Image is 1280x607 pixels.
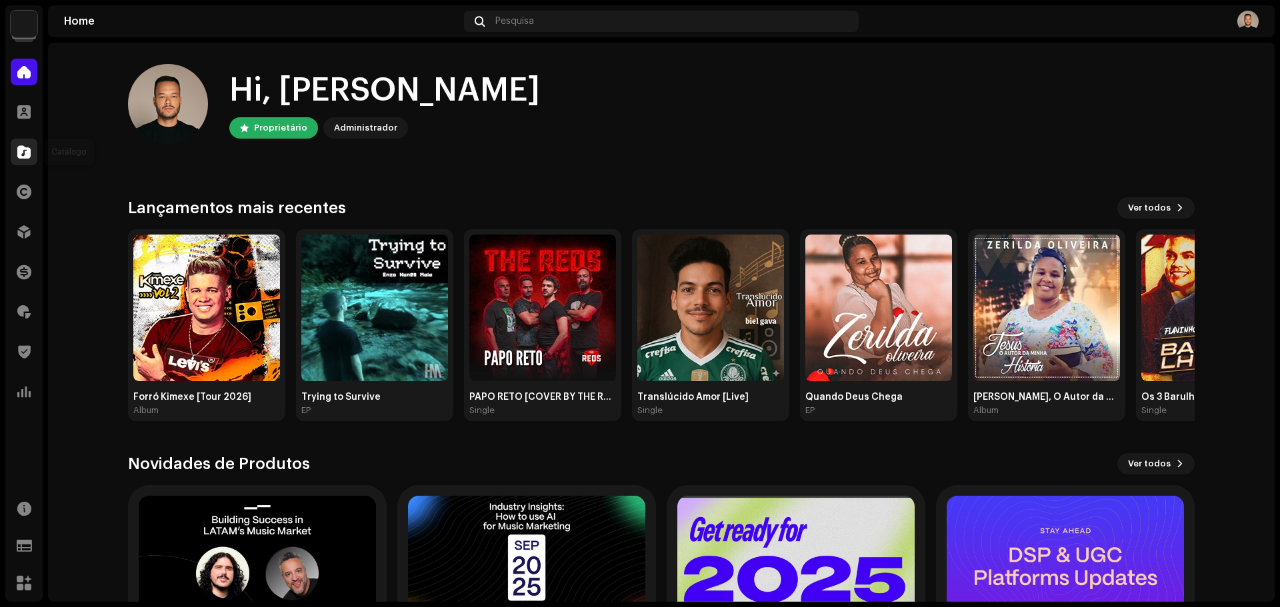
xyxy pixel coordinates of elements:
h3: Lançamentos mais recentes [128,197,346,219]
img: 1eb9de5b-5a70-4cf0-903c-4e486785bb23 [128,64,208,144]
div: Administrador [334,120,397,136]
span: Ver todos [1128,450,1171,477]
div: Album [133,405,159,416]
div: Album [973,405,999,416]
img: f133231a-3394-4fd7-885f-cc3d633bf73b [637,235,784,381]
div: Translúcido Amor [Live] [637,392,784,402]
div: Single [637,405,663,416]
div: Hi, [PERSON_NAME] [229,69,540,112]
div: PAPO RETO [COVER BY THE REDS] [469,392,616,402]
div: EP [805,405,815,416]
div: Quando Deus Chega [805,392,952,402]
img: e3704671-4917-4352-88a1-d2fdb936bf3d [805,235,952,381]
h3: Novidades de Produtos [128,453,310,474]
div: Single [1141,405,1167,416]
div: EP [301,405,311,416]
div: Proprietário [254,120,307,136]
img: 1cf725b2-75a2-44e7-8fdf-5f1256b3d403 [11,11,37,37]
button: Ver todos [1117,453,1195,474]
img: 00fb097b-0645-420b-b3f9-d8bdec4f2c36 [469,235,616,381]
div: Forró Kimexe [Tour 2026] [133,392,280,402]
img: cefffec0-0556-4ab0-9a9e-6f95e809df24 [133,235,280,381]
span: Ver todos [1128,195,1171,221]
div: [PERSON_NAME], O Autor da Minha História [973,392,1120,402]
button: Ver todos [1117,197,1195,219]
img: 1eb9de5b-5a70-4cf0-903c-4e486785bb23 [1237,11,1259,32]
div: Trying to Survive [301,392,448,402]
span: Pesquisa [495,16,534,27]
div: Home [64,16,459,27]
img: a31319a2-9d8e-4b83-b9cd-3ccb6a42e52c [301,235,448,381]
img: 908be531-cf47-41ba-8287-aa2dcd6bc922 [973,235,1120,381]
div: Single [469,405,495,416]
